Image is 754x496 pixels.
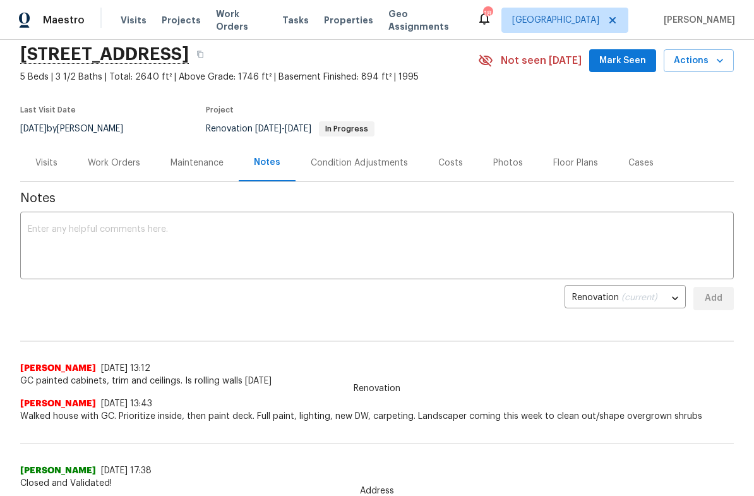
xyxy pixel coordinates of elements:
[324,14,373,27] span: Properties
[255,124,282,133] span: [DATE]
[589,49,656,73] button: Mark Seen
[20,124,47,133] span: [DATE]
[282,16,309,25] span: Tasks
[189,43,212,66] button: Copy Address
[621,293,657,302] span: (current)
[20,410,734,423] span: Walked house with GC. Prioritize inside, then paint deck. Full paint, lighting, new DW, carpeting...
[88,157,140,169] div: Work Orders
[553,157,598,169] div: Floor Plans
[20,375,734,387] span: GC painted cabinets, trim and ceilings. Is rolling walls [DATE]
[20,397,96,410] span: [PERSON_NAME]
[599,53,646,69] span: Mark Seen
[388,8,462,33] span: Geo Assignments
[311,157,408,169] div: Condition Adjustments
[493,157,523,169] div: Photos
[320,125,373,133] span: In Progress
[674,53,724,69] span: Actions
[101,364,150,373] span: [DATE] 13:12
[171,157,224,169] div: Maintenance
[101,466,152,475] span: [DATE] 17:38
[35,157,57,169] div: Visits
[501,54,582,67] span: Not seen [DATE]
[285,124,311,133] span: [DATE]
[121,14,147,27] span: Visits
[162,14,201,27] span: Projects
[20,121,138,136] div: by [PERSON_NAME]
[20,71,478,83] span: 5 Beds | 3 1/2 Baths | Total: 2640 ft² | Above Grade: 1746 ft² | Basement Finished: 894 ft² | 1995
[438,157,463,169] div: Costs
[20,106,76,114] span: Last Visit Date
[20,464,96,477] span: [PERSON_NAME]
[101,399,152,408] span: [DATE] 13:43
[20,362,96,375] span: [PERSON_NAME]
[628,157,654,169] div: Cases
[659,14,735,27] span: [PERSON_NAME]
[20,192,734,205] span: Notes
[346,382,408,395] span: Renovation
[483,8,492,20] div: 18
[512,14,599,27] span: [GEOGRAPHIC_DATA]
[255,124,311,133] span: -
[664,49,734,73] button: Actions
[206,106,234,114] span: Project
[20,477,734,490] span: Closed and Validated!
[565,283,686,314] div: Renovation (current)
[206,124,374,133] span: Renovation
[216,8,267,33] span: Work Orders
[254,156,280,169] div: Notes
[43,14,85,27] span: Maestro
